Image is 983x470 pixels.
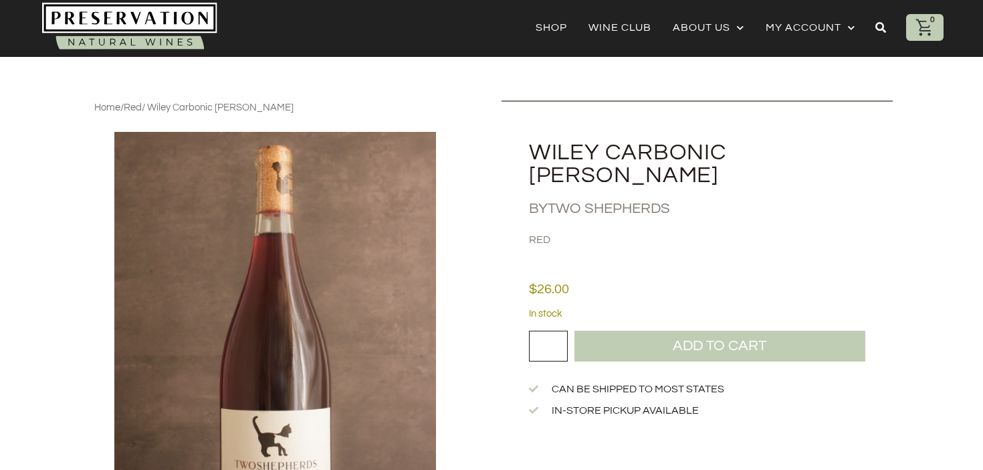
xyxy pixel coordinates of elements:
[926,14,938,26] div: 0
[124,102,142,112] a: Red
[536,18,855,37] nav: Menu
[548,201,670,216] a: Two Shepherds
[94,102,120,112] a: Home
[529,283,537,296] span: $
[529,141,893,187] h2: Wiley Carbonic [PERSON_NAME]
[529,234,550,245] a: Red
[766,18,855,37] a: My account
[574,331,865,362] button: Add to cart
[42,3,217,53] img: Natural-organic-biodynamic-wine
[529,200,893,218] h2: By
[588,18,651,37] a: Wine Club
[529,331,568,362] input: Product quantity
[94,100,294,115] nav: Breadcrumb
[536,18,567,37] a: Shop
[548,403,699,418] span: In-store Pickup Available
[529,283,569,296] bdi: 26.00
[529,307,865,321] p: In stock
[548,382,724,396] span: Can be shipped to most states
[673,18,744,37] a: About Us
[529,382,865,396] a: Can be shipped to most states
